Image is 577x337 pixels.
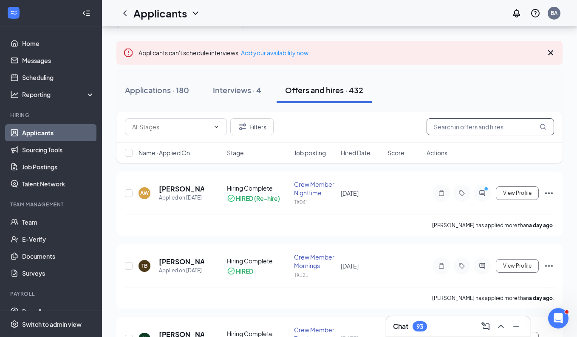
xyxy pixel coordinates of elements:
[227,257,289,265] div: Hiring Complete
[236,194,280,203] div: HIRED (Re-hire)
[133,6,187,20] h1: Applicants
[10,90,19,99] svg: Analysis
[213,85,261,95] div: Interviews · 4
[227,149,244,157] span: Stage
[22,320,82,328] div: Switch to admin view
[22,265,95,282] a: Surveys
[227,267,235,275] svg: CheckmarkCircle
[503,263,532,269] span: View Profile
[241,49,308,57] a: Add your availability now
[548,308,569,328] iframe: Intercom live chat
[139,149,190,157] span: Name · Applied On
[10,111,93,119] div: Hiring
[22,231,95,248] a: E-Verify
[294,149,326,157] span: Job posting
[230,118,274,135] button: Filter Filters
[190,8,201,18] svg: ChevronDown
[120,8,130,18] svg: ChevronLeft
[132,122,209,131] input: All Stages
[432,222,554,229] p: [PERSON_NAME] has applied more than .
[503,190,532,196] span: View Profile
[393,322,408,331] h3: Chat
[285,85,363,95] div: Offers and hires · 432
[457,263,467,269] svg: Tag
[294,271,336,279] div: TX121
[22,124,95,141] a: Applicants
[22,69,95,86] a: Scheduling
[238,122,248,132] svg: Filter
[530,8,540,18] svg: QuestionInfo
[341,189,359,197] span: [DATE]
[551,9,557,17] div: BA
[512,8,522,18] svg: Notifications
[509,320,523,333] button: Minimize
[457,190,467,197] svg: Tag
[511,321,521,331] svg: Minimize
[416,323,423,330] div: 93
[22,303,95,320] a: Payroll
[481,321,491,331] svg: ComposeMessage
[22,248,95,265] a: Documents
[22,214,95,231] a: Team
[544,188,554,198] svg: Ellipses
[482,186,492,193] svg: PrimaryDot
[139,49,308,57] span: Applicants can't schedule interviews.
[159,194,204,202] div: Applied on [DATE]
[10,290,93,297] div: Payroll
[544,261,554,271] svg: Ellipses
[9,9,18,17] svg: WorkstreamLogo
[427,118,554,135] input: Search in offers and hires
[496,321,506,331] svg: ChevronUp
[546,48,556,58] svg: Cross
[341,149,371,157] span: Hired Date
[22,158,95,175] a: Job Postings
[22,52,95,69] a: Messages
[341,262,359,270] span: [DATE]
[22,90,95,99] div: Reporting
[294,199,336,206] div: TX041
[159,257,204,266] h5: [PERSON_NAME]
[477,190,487,197] svg: ActiveChat
[427,149,447,157] span: Actions
[479,320,492,333] button: ComposeMessage
[10,201,93,208] div: Team Management
[125,85,189,95] div: Applications · 180
[10,320,19,328] svg: Settings
[227,184,289,192] div: Hiring Complete
[294,180,336,197] div: Crew Member Nighttime
[496,259,539,273] button: View Profile
[140,189,149,197] div: AW
[82,9,91,17] svg: Collapse
[236,267,253,275] div: HIRED
[123,48,133,58] svg: Error
[294,253,336,270] div: Crew Member Mornings
[159,266,204,275] div: Applied on [DATE]
[22,175,95,192] a: Talent Network
[213,123,220,130] svg: ChevronDown
[432,294,554,302] p: [PERSON_NAME] has applied more than .
[540,123,546,130] svg: MagnifyingGlass
[387,149,404,157] span: Score
[159,184,204,194] h5: [PERSON_NAME]
[22,141,95,158] a: Sourcing Tools
[141,262,147,269] div: TB
[496,186,539,200] button: View Profile
[529,295,553,301] b: a day ago
[494,320,508,333] button: ChevronUp
[529,222,553,228] b: a day ago
[436,190,447,197] svg: Note
[22,35,95,52] a: Home
[436,263,447,269] svg: Note
[227,194,235,203] svg: CheckmarkCircle
[477,263,487,269] svg: ActiveChat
